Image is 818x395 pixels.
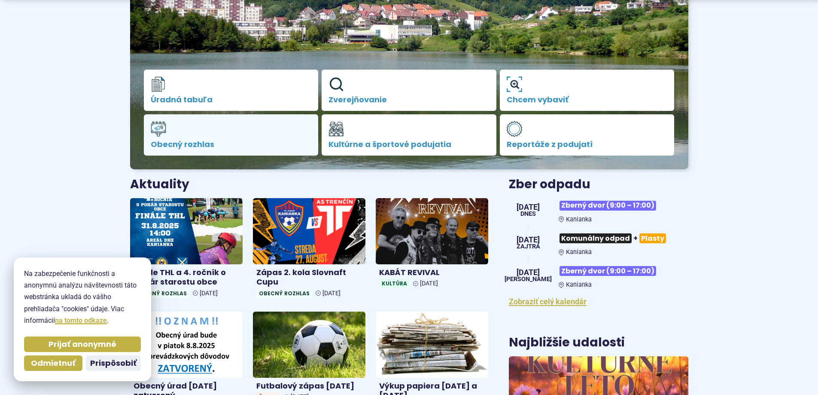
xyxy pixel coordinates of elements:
span: Obecný rozhlas [151,140,312,149]
span: [DATE] [517,203,540,211]
span: Prijať anonymné [49,340,116,349]
a: na tomto odkaze [55,316,107,325]
a: Chcem vybaviť [500,70,675,111]
span: Zverejňovanie [328,95,490,104]
span: Obecný rozhlas [256,289,312,298]
h4: KABÁT REVIVAL [379,268,485,278]
span: [DATE] [420,280,438,287]
a: Finále THL a 4. ročník o pohár starostu obce Obecný rozhlas [DATE] [130,198,243,301]
span: Zajtra [517,244,540,250]
h3: Zber odpadu [509,178,688,191]
a: Obecný rozhlas [144,114,319,156]
a: Zobraziť celý kalendár [509,297,587,306]
a: Zápas 2. kola Slovnaft Cupu Obecný rozhlas [DATE] [253,198,365,301]
span: Kultúrne a športové podujatia [328,140,490,149]
button: Prijať anonymné [24,337,141,352]
p: Na zabezpečenie funkčnosti a anonymnú analýzu návštevnosti táto webstránka ukladá do vášho prehli... [24,268,141,326]
span: Komunálny odpad [560,233,632,243]
a: Kultúrne a športové podujatia [322,114,496,156]
a: Reportáže z podujatí [500,114,675,156]
a: Komunálny odpad+Plasty Kanianka [DATE] Zajtra [509,230,688,256]
h4: Futbalový zápas [DATE] [256,381,362,391]
span: Zberný dvor (9:00 – 17:00) [560,266,656,276]
span: [DATE] [322,290,341,297]
a: Zberný dvor (9:00 – 17:00) Kanianka [DATE] Dnes [509,197,688,223]
span: Zberný dvor (9:00 – 17:00) [560,201,656,211]
span: Kanianka [566,216,592,223]
button: Odmietnuť [24,355,82,371]
span: [DATE] [200,290,218,297]
button: Prispôsobiť [86,355,141,371]
h3: Aktuality [130,178,189,191]
span: [DATE] [505,269,552,276]
h3: Najbližšie udalosti [509,336,625,349]
span: Prispôsobiť [90,358,137,368]
a: Úradná tabuľa [144,70,319,111]
a: KABÁT REVIVAL Kultúra [DATE] [376,198,488,291]
a: Zberný dvor (9:00 – 17:00) Kanianka [DATE] [PERSON_NAME] [509,263,688,288]
span: Kultúra [379,279,410,288]
h4: Finále THL a 4. ročník o pohár starostu obce [134,268,239,287]
h3: + [559,230,688,247]
span: Obecný rozhlas [134,289,189,298]
span: Kanianka [566,281,592,288]
span: Reportáže z podujatí [507,140,668,149]
span: Plasty [639,233,666,243]
span: [PERSON_NAME] [505,276,552,282]
span: Chcem vybaviť [507,95,668,104]
span: Odmietnuť [31,358,76,368]
span: Úradná tabuľa [151,95,312,104]
span: Dnes [517,211,540,217]
span: Kanianka [566,248,592,256]
span: [DATE] [517,236,540,244]
h4: Zápas 2. kola Slovnaft Cupu [256,268,362,287]
a: Zverejňovanie [322,70,496,111]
